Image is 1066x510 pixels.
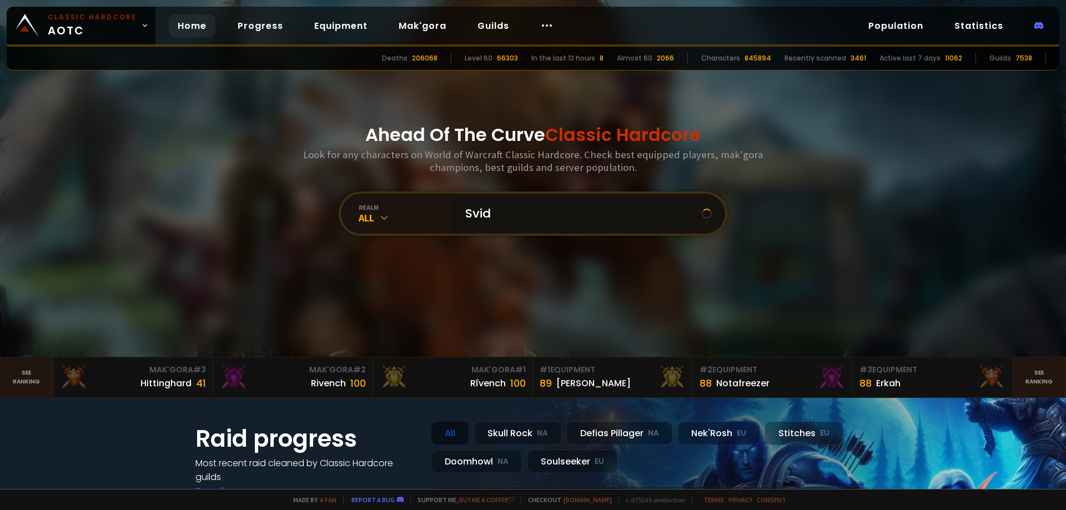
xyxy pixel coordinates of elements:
[410,496,514,504] span: Support me,
[859,14,932,37] a: Population
[619,496,685,504] span: v. d752d5 - production
[859,364,1005,376] div: Equipment
[60,364,206,376] div: Mak'Gora
[365,122,701,148] h1: Ahead Of The Curve
[540,376,552,391] div: 89
[380,364,526,376] div: Mak'Gora
[497,53,518,63] div: 66303
[595,456,604,467] small: EU
[140,376,192,390] div: Hittinghard
[286,496,336,504] span: Made by
[600,53,604,63] div: 8
[657,53,674,63] div: 2066
[195,484,268,497] a: See all progress
[1013,357,1066,397] a: Seeranking
[545,122,701,147] span: Classic Hardcore
[859,376,872,391] div: 88
[820,428,829,439] small: EU
[220,364,366,376] div: Mak'Gora
[320,496,336,504] a: a fan
[700,364,712,375] span: # 2
[677,421,760,445] div: Nek'Rosh
[213,357,373,397] a: Mak'Gora#2Rivench100
[470,376,506,390] div: Rîvench
[876,376,901,390] div: Erkah
[879,53,941,63] div: Active last 7 days
[193,364,206,375] span: # 3
[299,148,767,174] h3: Look for any characters on World of Warcraft Classic Hardcore. Check best equipped players, mak'g...
[540,364,550,375] span: # 1
[737,428,746,439] small: EU
[700,364,846,376] div: Equipment
[989,53,1011,63] div: Guilds
[196,376,206,391] div: 41
[359,203,452,211] div: realm
[7,7,155,44] a: Classic HardcoreAOTC
[859,364,872,375] span: # 3
[757,496,786,504] a: Consent
[851,53,866,63] div: 3461
[716,376,770,390] div: Notafreezer
[556,376,631,390] div: [PERSON_NAME]
[459,194,702,234] input: Search a character...
[469,14,518,37] a: Guilds
[540,364,686,376] div: Equipment
[412,53,438,63] div: 206068
[353,364,366,375] span: # 2
[351,496,395,504] a: Report a bug
[521,496,612,504] span: Checkout
[703,496,724,504] a: Terms
[350,376,366,391] div: 100
[648,428,659,439] small: NA
[169,14,215,37] a: Home
[510,376,526,391] div: 100
[465,53,492,63] div: Level 60
[945,53,962,63] div: 11062
[564,496,612,504] a: [DOMAIN_NAME]
[701,53,740,63] div: Characters
[390,14,455,37] a: Mak'gora
[382,53,408,63] div: Deaths
[728,496,752,504] a: Privacy
[373,357,533,397] a: Mak'Gora#1Rîvench100
[745,53,771,63] div: 845894
[531,53,595,63] div: In the last 12 hours
[195,456,418,484] h4: Most recent raid cleaned by Classic Hardcore guilds
[431,450,522,473] div: Doomhowl
[527,450,618,473] div: Soulseeker
[48,12,137,39] span: AOTC
[537,428,548,439] small: NA
[765,421,843,445] div: Stitches
[515,364,526,375] span: # 1
[431,421,469,445] div: All
[533,357,693,397] a: #1Equipment89[PERSON_NAME]
[853,357,1013,397] a: #3Equipment88Erkah
[693,357,853,397] a: #2Equipment88Notafreezer
[53,357,213,397] a: Mak'Gora#3Hittinghard41
[474,421,562,445] div: Skull Rock
[497,456,509,467] small: NA
[311,376,346,390] div: Rivench
[459,496,514,504] a: Buy me a coffee
[305,14,376,37] a: Equipment
[785,53,846,63] div: Recently scanned
[566,421,673,445] div: Defias Pillager
[229,14,292,37] a: Progress
[700,376,712,391] div: 88
[195,421,418,456] h1: Raid progress
[1015,53,1032,63] div: 7538
[48,12,137,22] small: Classic Hardcore
[617,53,652,63] div: Almost 60
[946,14,1012,37] a: Statistics
[359,211,452,224] div: All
